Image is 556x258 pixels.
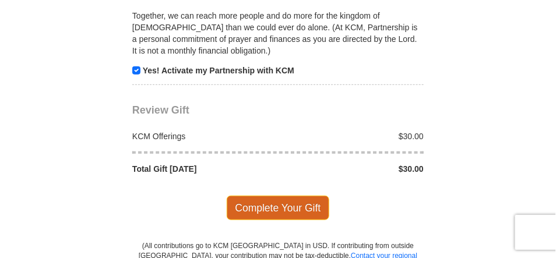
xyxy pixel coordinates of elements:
[126,163,279,175] div: Total Gift [DATE]
[227,196,330,220] span: Complete Your Gift
[143,66,294,75] strong: Yes! Activate my Partnership with KCM
[132,10,424,56] p: Together, we can reach more people and do more for the kingdom of [DEMOGRAPHIC_DATA] than we coul...
[132,104,189,116] span: Review Gift
[278,130,430,142] div: $30.00
[278,163,430,175] div: $30.00
[126,130,279,142] div: KCM Offerings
